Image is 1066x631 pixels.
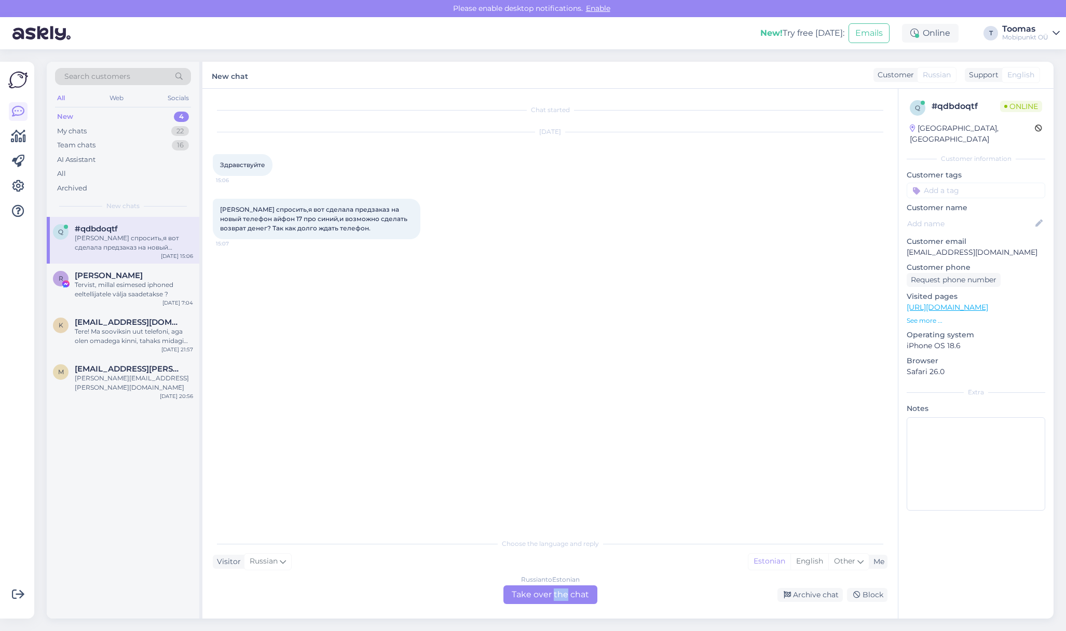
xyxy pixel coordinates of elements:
[907,303,988,312] a: [URL][DOMAIN_NAME]
[1007,70,1034,80] span: English
[57,183,87,194] div: Archived
[907,273,1001,287] div: Request phone number
[162,299,193,307] div: [DATE] 7:04
[57,112,73,122] div: New
[777,588,843,602] div: Archive chat
[521,575,580,584] div: Russian to Estonian
[907,202,1045,213] p: Customer name
[902,24,959,43] div: Online
[583,4,613,13] span: Enable
[213,539,887,548] div: Choose the language and reply
[8,70,28,90] img: Askly Logo
[216,176,255,184] span: 15:06
[57,169,66,179] div: All
[1002,25,1048,33] div: Toomas
[1002,33,1048,42] div: Mobipunkt OÜ
[171,126,189,136] div: 22
[983,26,998,40] div: T
[212,68,248,82] label: New chat
[907,388,1045,397] div: Extra
[907,236,1045,247] p: Customer email
[166,91,191,105] div: Socials
[907,366,1045,377] p: Safari 26.0
[907,340,1045,351] p: iPhone OS 18.6
[907,183,1045,198] input: Add a tag
[107,91,126,105] div: Web
[760,27,844,39] div: Try free [DATE]:
[213,556,241,567] div: Visitor
[907,262,1045,273] p: Customer phone
[907,154,1045,163] div: Customer information
[748,554,790,569] div: Estonian
[59,321,63,329] span: k
[75,318,183,327] span: kunozifier@gmail.com
[58,228,63,236] span: q
[907,330,1045,340] p: Operating system
[907,170,1045,181] p: Customer tags
[932,100,1000,113] div: # qdbdoqtf
[75,280,193,299] div: Tervist, millal esimesed iphoned eeltellijatele välja saadetakse ?
[503,585,597,604] div: Take over the chat
[1002,25,1060,42] a: ToomasMobipunkt OÜ
[907,247,1045,258] p: [EMAIL_ADDRESS][DOMAIN_NAME]
[847,588,887,602] div: Block
[869,556,884,567] div: Me
[907,355,1045,366] p: Browser
[57,140,95,150] div: Team chats
[75,327,193,346] div: Tere! Ma sooviksin uut telefoni, aga olen omadega kinni, tahaks midagi mis on kõrgem kui 60hz ekr...
[106,201,140,211] span: New chats
[75,224,118,234] span: #qdbdoqtf
[907,291,1045,302] p: Visited pages
[873,70,914,80] div: Customer
[220,161,265,169] span: Здравствуйте
[55,91,67,105] div: All
[161,252,193,260] div: [DATE] 15:06
[907,316,1045,325] p: See more ...
[849,23,890,43] button: Emails
[760,28,783,38] b: New!
[75,234,193,252] div: [PERSON_NAME] спросить,я вот сделала предзаказ на новый телефон айфон 17 про синий,и возможно сде...
[57,155,95,165] div: AI Assistant
[220,205,409,232] span: [PERSON_NAME] спросить,я вот сделала предзаказ на новый телефон айфон 17 про синий,и возможно сде...
[216,240,255,248] span: 15:07
[965,70,999,80] div: Support
[161,346,193,353] div: [DATE] 21:57
[907,403,1045,414] p: Notes
[834,556,855,566] span: Other
[57,126,87,136] div: My chats
[250,556,278,567] span: Russian
[790,554,828,569] div: English
[213,127,887,136] div: [DATE]
[75,364,183,374] span: monika.aedma@gmail.com
[64,71,130,82] span: Search customers
[907,218,1033,229] input: Add name
[58,368,64,376] span: m
[213,105,887,115] div: Chat started
[915,104,920,112] span: q
[1000,101,1042,112] span: Online
[174,112,189,122] div: 4
[910,123,1035,145] div: [GEOGRAPHIC_DATA], [GEOGRAPHIC_DATA]
[59,275,63,282] span: R
[75,374,193,392] div: [PERSON_NAME][EMAIL_ADDRESS][PERSON_NAME][DOMAIN_NAME]
[172,140,189,150] div: 16
[923,70,951,80] span: Russian
[75,271,143,280] span: Reiko Reinau
[160,392,193,400] div: [DATE] 20:56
